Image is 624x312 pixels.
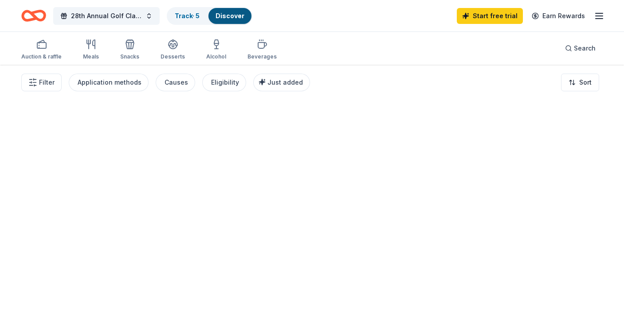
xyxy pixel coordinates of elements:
[175,12,200,19] a: Track· 5
[21,35,62,65] button: Auction & raffle
[78,77,141,88] div: Application methods
[206,53,226,60] div: Alcohol
[120,35,139,65] button: Snacks
[165,77,188,88] div: Causes
[457,8,523,24] a: Start free trial
[53,7,160,25] button: 28th Annual Golf Classic
[21,5,46,26] a: Home
[156,74,195,91] button: Causes
[574,43,596,54] span: Search
[21,53,62,60] div: Auction & raffle
[167,7,252,25] button: Track· 5Discover
[247,35,277,65] button: Beverages
[216,12,244,19] a: Discover
[561,74,599,91] button: Sort
[211,77,239,88] div: Eligibility
[39,77,55,88] span: Filter
[161,53,185,60] div: Desserts
[71,11,142,21] span: 28th Annual Golf Classic
[83,35,99,65] button: Meals
[267,78,303,86] span: Just added
[579,77,592,88] span: Sort
[202,74,246,91] button: Eligibility
[21,74,62,91] button: Filter
[247,53,277,60] div: Beverages
[253,74,310,91] button: Just added
[558,39,603,57] button: Search
[120,53,139,60] div: Snacks
[526,8,590,24] a: Earn Rewards
[83,53,99,60] div: Meals
[69,74,149,91] button: Application methods
[161,35,185,65] button: Desserts
[206,35,226,65] button: Alcohol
